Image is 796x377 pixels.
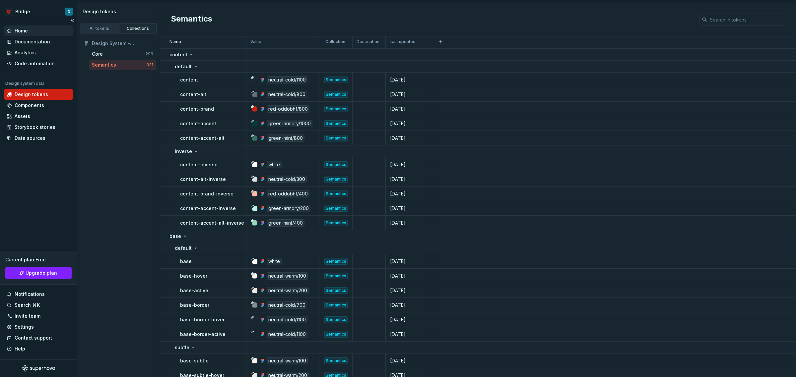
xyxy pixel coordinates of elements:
[180,135,225,141] p: content-accent-alt
[386,287,431,294] div: [DATE]
[386,205,431,212] div: [DATE]
[324,273,348,279] div: Semantics
[4,133,73,143] a: Data sources
[386,220,431,226] div: [DATE]
[267,176,307,183] div: neutral-cold/300
[180,258,192,265] p: base
[26,270,57,276] span: Upgrade plan
[180,77,198,83] p: content
[180,161,218,168] p: content-inverse
[386,273,431,279] div: [DATE]
[4,289,73,299] button: Notifications
[386,77,431,83] div: [DATE]
[324,220,348,226] div: Semantics
[324,91,348,98] div: Semantics
[386,316,431,323] div: [DATE]
[267,76,307,83] div: neutral-cold/1100
[169,51,187,58] p: content
[89,49,156,59] button: Core296
[386,190,431,197] div: [DATE]
[324,316,348,323] div: Semantics
[324,135,348,141] div: Semantics
[175,148,192,155] p: inverse
[324,77,348,83] div: Semantics
[4,47,73,58] a: Analytics
[267,301,307,309] div: neutral-cold/700
[180,205,236,212] p: content-accent-inverse
[180,316,225,323] p: base-border-hover
[267,287,309,294] div: neutral-warm/200
[4,333,73,343] button: Contact support
[169,233,181,240] p: base
[386,161,431,168] div: [DATE]
[386,258,431,265] div: [DATE]
[5,256,72,263] div: Current plan : Free
[4,322,73,332] a: Settings
[145,51,153,57] div: 296
[4,122,73,133] a: Storybook stories
[386,357,431,364] div: [DATE]
[324,190,348,197] div: Semantics
[4,300,73,310] button: Search ⌘K
[15,38,50,45] div: Documentation
[5,8,13,16] img: 3f850d6b-8361-4b34-8a82-b945b4d8a89b.png
[15,335,52,341] div: Contact support
[22,365,55,372] svg: Supernova Logo
[267,190,309,197] div: red-oddobhf/400
[324,205,348,212] div: Semantics
[15,91,48,98] div: Design tokens
[4,111,73,122] a: Assets
[4,36,73,47] a: Documentation
[15,124,55,131] div: Storybook stories
[324,302,348,308] div: Semantics
[4,89,73,100] a: Design tokens
[15,302,40,308] div: Search ⌘K
[324,258,348,265] div: Semantics
[267,272,308,280] div: neutral-warm/100
[386,91,431,98] div: [DATE]
[15,313,40,319] div: Invite team
[267,219,304,227] div: green-mint/400
[386,331,431,338] div: [DATE]
[324,176,348,183] div: Semantics
[267,357,308,364] div: neutral-warm/100
[267,161,282,168] div: white
[15,27,28,34] div: Home
[386,106,431,112] div: [DATE]
[357,39,379,44] p: Description
[267,258,282,265] div: white
[180,357,209,364] p: base-subtle
[325,39,345,44] p: Collection
[267,105,309,113] div: red-oddobhf/800
[180,287,208,294] p: base-active
[386,176,431,183] div: [DATE]
[267,120,312,127] div: green-armory/1000
[267,135,304,142] div: green-mint/800
[68,9,70,14] div: D
[324,106,348,112] div: Semantics
[267,331,307,338] div: neutral-cold/1100
[15,135,45,141] div: Data sources
[15,113,30,120] div: Assets
[386,302,431,308] div: [DATE]
[5,81,44,86] div: Design system data
[180,176,226,183] p: content-alt-inverse
[267,316,307,323] div: neutral-cold/1100
[4,311,73,321] a: Invite team
[386,120,431,127] div: [DATE]
[4,58,73,69] a: Code automation
[267,91,307,98] div: neutral-cold/800
[324,161,348,168] div: Semantics
[175,245,192,251] p: default
[180,120,216,127] p: content-accent
[92,51,103,57] div: Core
[89,60,156,70] button: Semantics331
[83,8,157,15] div: Design tokens
[4,100,73,111] a: Components
[324,287,348,294] div: Semantics
[92,62,116,68] div: Semantics
[83,26,116,31] div: All tokens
